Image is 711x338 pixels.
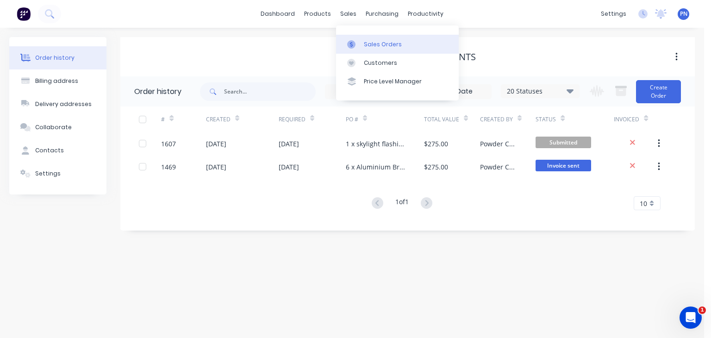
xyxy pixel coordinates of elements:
[403,7,448,21] div: productivity
[134,86,181,97] div: Order history
[35,77,78,85] div: Billing address
[9,93,106,116] button: Delivery addresses
[424,139,448,149] div: $275.00
[17,7,31,21] img: Factory
[596,7,631,21] div: settings
[480,139,518,149] div: Powder Crew
[424,115,459,124] div: Total Value
[256,7,299,21] a: dashboard
[346,139,405,149] div: 1 x skylight flashing
[480,115,513,124] div: Created By
[346,115,358,124] div: PO #
[279,162,299,172] div: [DATE]
[279,115,306,124] div: Required
[424,162,448,172] div: $275.00
[346,106,424,132] div: PO #
[395,197,409,210] div: 1 of 1
[336,72,459,91] a: Price Level Manager
[9,69,106,93] button: Billing address
[636,80,681,103] button: Create Order
[9,139,106,162] button: Contacts
[35,123,72,131] div: Collaborate
[364,40,402,49] div: Sales Orders
[206,139,226,149] div: [DATE]
[361,7,403,21] div: purchasing
[536,160,591,171] span: Invoice sent
[699,307,706,314] span: 1
[614,115,639,124] div: Invoiced
[480,106,536,132] div: Created By
[35,100,92,108] div: Delivery addresses
[279,139,299,149] div: [DATE]
[9,162,106,185] button: Settings
[364,77,422,86] div: Price Level Manager
[9,46,106,69] button: Order history
[299,7,336,21] div: products
[35,169,61,178] div: Settings
[35,146,64,155] div: Contacts
[364,59,397,67] div: Customers
[161,115,165,124] div: #
[336,7,361,21] div: sales
[536,137,591,148] span: Submitted
[424,106,480,132] div: Total Value
[680,10,687,18] span: PN
[501,86,579,96] div: 20 Statuses
[346,162,405,172] div: 6 x Aluminium Brackets/frames - Powder Coat - DEEP OCEAN/MOUNTAIN BLUE
[614,106,659,132] div: Invoiced
[206,106,279,132] div: Created
[336,54,459,72] a: Customers
[35,54,75,62] div: Order history
[480,162,518,172] div: Powder Crew
[161,139,176,149] div: 1607
[224,82,316,101] input: Search...
[279,106,346,132] div: Required
[206,162,226,172] div: [DATE]
[161,162,176,172] div: 1469
[536,106,614,132] div: Status
[336,35,459,53] a: Sales Orders
[680,307,702,329] iframe: Intercom live chat
[640,199,647,208] span: 10
[9,116,106,139] button: Collaborate
[325,85,403,99] input: Order Date
[161,106,206,132] div: #
[536,115,556,124] div: Status
[206,115,231,124] div: Created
